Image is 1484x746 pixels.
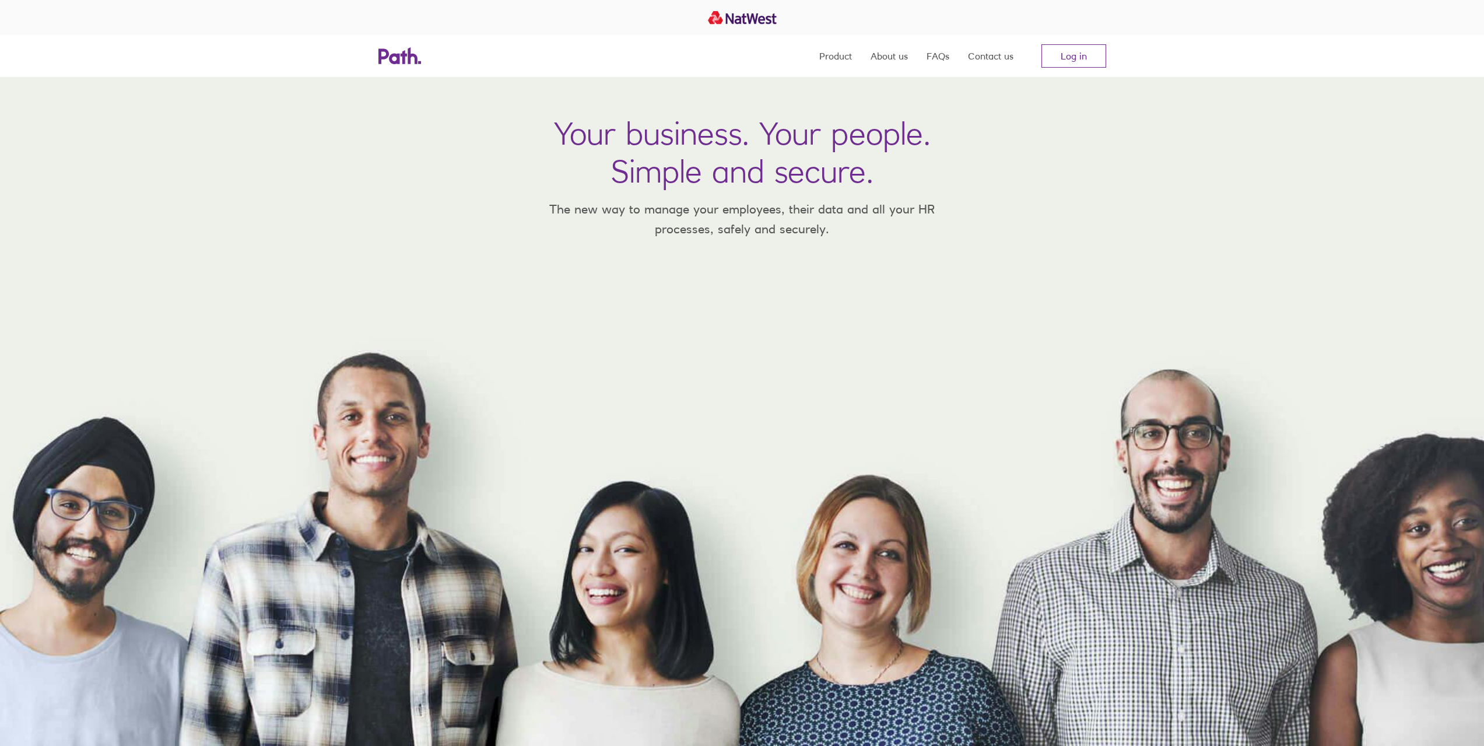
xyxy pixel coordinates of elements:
h1: Your business. Your people. Simple and secure. [554,114,931,190]
a: Product [819,35,852,77]
a: Log in [1041,44,1106,68]
a: About us [871,35,908,77]
a: FAQs [927,35,949,77]
p: The new way to manage your employees, their data and all your HR processes, safely and securely. [532,199,952,239]
a: Contact us [968,35,1013,77]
